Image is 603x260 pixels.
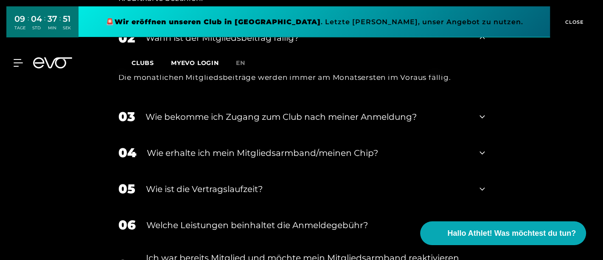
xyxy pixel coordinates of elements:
div: Welche Leistungen beinhaltet die Anmeldegebühr? [146,219,469,232]
div: 09 [14,13,25,25]
div: : [28,14,29,36]
a: MYEVO LOGIN [171,59,219,67]
button: Hallo Athlet! Was möchtest du tun? [420,221,586,245]
div: 03 [118,107,135,126]
span: CLOSE [563,18,584,26]
div: 04 [31,13,42,25]
span: Hallo Athlet! Was möchtest du tun? [447,228,576,239]
div: : [59,14,61,36]
div: SEK [63,25,71,31]
div: 05 [118,179,135,198]
div: : [44,14,45,36]
div: Wie ist die Vertragslaufzeit? [146,183,469,195]
div: 51 [63,13,71,25]
a: en [236,58,255,68]
div: TAGE [14,25,25,31]
div: STD [31,25,42,31]
div: 37 [48,13,57,25]
div: 06 [118,215,136,235]
div: MIN [48,25,57,31]
span: Clubs [132,59,154,67]
button: CLOSE [550,6,597,37]
a: Clubs [132,59,171,67]
span: en [236,59,245,67]
div: 04 [118,143,136,162]
div: Wie erhalte ich mein Mitgliedsarmband/meinen Chip? [147,147,469,159]
div: Wie bekomme ich Zugang zum Club nach meiner Anmeldung? [146,110,469,123]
